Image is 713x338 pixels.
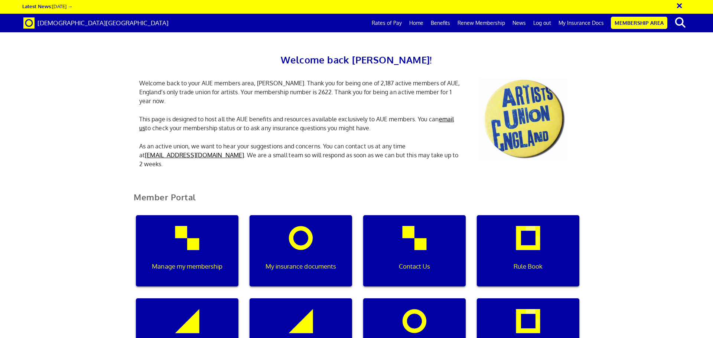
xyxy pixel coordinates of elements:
[482,262,574,271] p: Rule Book
[145,151,244,159] a: [EMAIL_ADDRESS][DOMAIN_NAME]
[134,79,468,105] p: Welcome back to your AUE members area, [PERSON_NAME]. Thank you for being one of 2,187 active mem...
[368,14,406,32] a: Rates of Pay
[128,193,585,211] h2: Member Portal
[244,215,358,298] a: My insurance documents
[358,215,471,298] a: Contact Us
[454,14,509,32] a: Renew Membership
[406,14,427,32] a: Home
[669,15,691,30] button: search
[611,17,667,29] a: Membership Area
[134,115,468,132] p: This page is designed to host all the AUE benefits and resources available exclusively to AUE mem...
[255,262,347,271] p: My insurance documents
[134,52,579,68] h2: Welcome back [PERSON_NAME]!
[368,262,460,271] p: Contact Us
[427,14,454,32] a: Benefits
[38,19,169,27] span: [DEMOGRAPHIC_DATA][GEOGRAPHIC_DATA]
[530,14,555,32] a: Log out
[18,14,174,32] a: Brand [DEMOGRAPHIC_DATA][GEOGRAPHIC_DATA]
[130,215,244,298] a: Manage my membership
[471,215,585,298] a: Rule Book
[509,14,530,32] a: News
[141,262,233,271] p: Manage my membership
[22,3,72,9] a: Latest News:[DATE] →
[555,14,608,32] a: My Insurance Docs
[134,142,468,168] p: As an active union, we want to hear your suggestions and concerns. You can contact us at any time...
[22,3,52,9] strong: Latest News:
